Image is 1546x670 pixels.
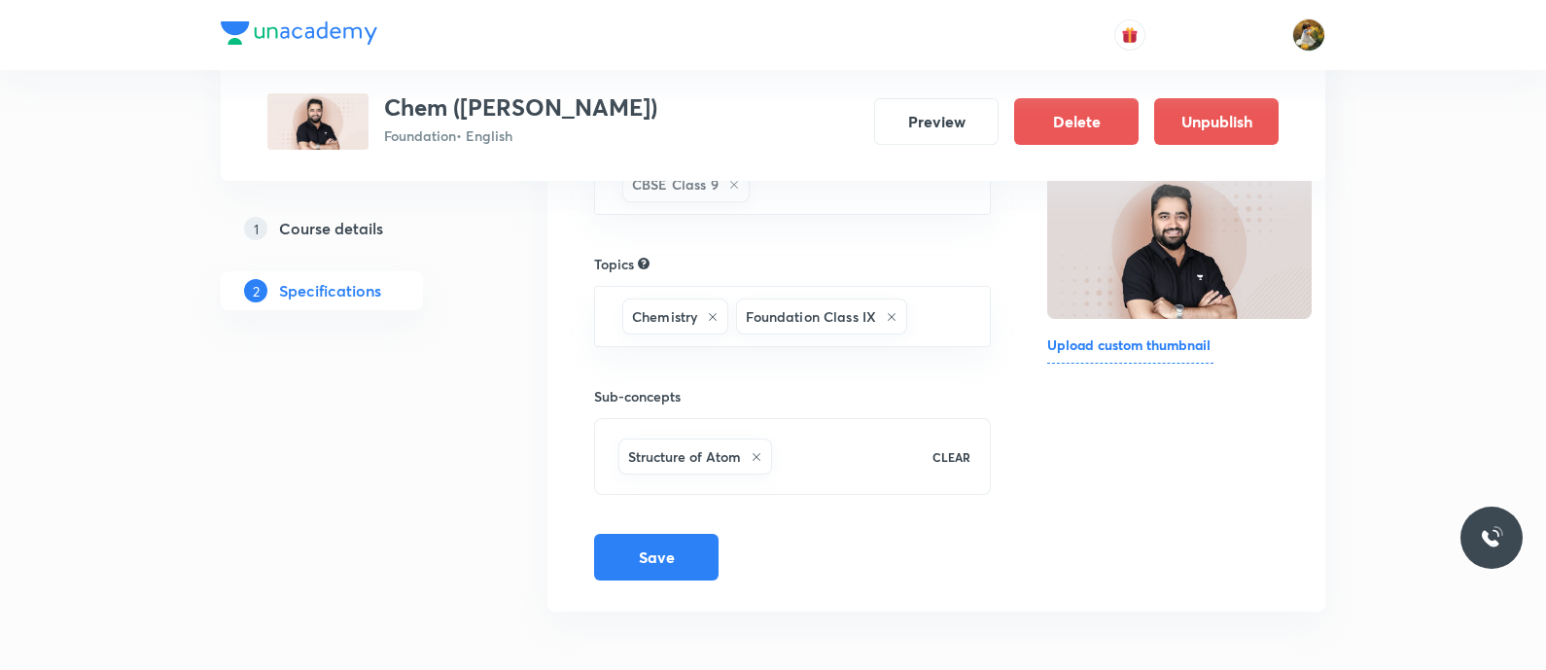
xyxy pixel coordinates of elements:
[594,534,719,581] button: Save
[244,279,267,302] p: 2
[638,255,650,272] div: Search for topics
[1014,98,1139,145] button: Delete
[594,254,634,274] h6: Topics
[384,125,657,146] p: Foundation • English
[874,98,999,145] button: Preview
[746,306,876,327] h6: Foundation Class IX
[384,93,657,122] h3: Chem ([PERSON_NAME])
[979,183,983,187] button: Open
[1121,26,1139,44] img: avatar
[221,21,377,45] img: Company Logo
[279,279,381,302] h5: Specifications
[221,21,377,50] a: Company Logo
[632,174,719,194] h6: CBSE Class 9
[1292,18,1325,52] img: Gayatri Chillure
[267,93,369,150] img: 1F3C87D1-EEF6-4214-9528-5310FBE83FE3_special_class.png
[1154,98,1279,145] button: Unpublish
[628,446,741,467] h6: Structure of Atom
[1047,335,1213,364] h6: Upload custom thumbnail
[1114,19,1145,51] button: avatar
[221,209,485,248] a: 1Course details
[979,315,983,319] button: Open
[932,448,970,466] p: CLEAR
[1480,526,1503,549] img: ttu
[1044,169,1314,320] img: Thumbnail
[594,386,991,406] h6: Sub-concepts
[244,217,267,240] p: 1
[632,306,697,327] h6: Chemistry
[279,217,383,240] h5: Course details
